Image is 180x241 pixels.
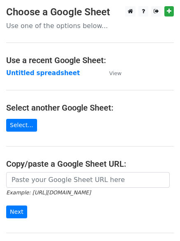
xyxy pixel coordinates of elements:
[6,103,174,113] h4: Select another Google Sheet:
[6,55,174,65] h4: Use a recent Google Sheet:
[6,206,27,218] input: Next
[6,21,174,30] p: Use one of the options below...
[6,69,80,77] a: Untitled spreadsheet
[101,69,122,77] a: View
[6,159,174,169] h4: Copy/paste a Google Sheet URL:
[6,119,37,132] a: Select...
[6,189,91,196] small: Example: [URL][DOMAIN_NAME]
[109,70,122,76] small: View
[6,6,174,18] h3: Choose a Google Sheet
[6,172,170,188] input: Paste your Google Sheet URL here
